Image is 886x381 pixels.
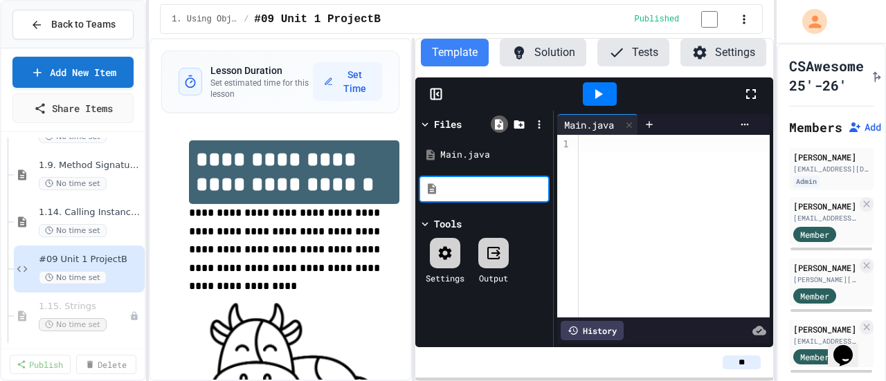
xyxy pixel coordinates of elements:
a: Delete [76,355,137,374]
h3: Lesson Duration [210,64,313,77]
span: Member [800,228,829,241]
span: #09 Unit 1 ProjectB [39,254,142,266]
div: [EMAIL_ADDRESS][DOMAIN_NAME] [793,213,857,223]
div: [EMAIL_ADDRESS][DOMAIN_NAME] [793,164,869,174]
button: Click to see fork details [869,67,883,84]
div: Settings [426,272,464,284]
div: Tools [434,216,462,231]
button: Tests [597,39,669,66]
span: / [244,14,248,25]
div: Admin [793,176,820,187]
div: Main.java [557,114,638,135]
div: [PERSON_NAME] [793,151,869,163]
span: Member [800,351,829,363]
span: Member [800,290,829,302]
button: Template [421,39,489,66]
span: No time set [39,224,107,237]
div: [PERSON_NAME] [793,261,857,274]
div: [PERSON_NAME] [793,200,857,212]
div: [PERSON_NAME] [793,323,857,335]
div: [EMAIL_ADDRESS][DOMAIN_NAME] [793,336,857,346]
div: Main.java [557,118,621,132]
button: Set Time [313,62,382,101]
button: Solution [500,39,586,66]
div: Files [434,117,462,131]
span: 1.14. Calling Instance Methods [39,207,142,219]
a: Share Items [12,93,134,123]
span: 1.9. Method Signatures [39,160,142,171]
button: Back to Teams [12,10,134,39]
h2: Members [789,118,842,137]
div: My Account [788,6,831,37]
div: Output [479,272,508,284]
input: publish toggle [685,11,734,28]
span: Published [634,14,679,25]
span: 1.15. Strings [39,301,129,313]
div: Main.java [440,148,548,162]
span: #09 Unit 1 ProjectB [254,11,380,28]
h1: CSAwesome 25'-26' [789,56,864,95]
iframe: chat widget [828,326,872,367]
p: Set estimated time for this lesson [210,77,313,100]
a: Add New Item [12,57,134,88]
div: Unpublished [129,311,139,321]
span: Back to Teams [51,17,116,32]
div: 1 [557,138,571,151]
button: Add [848,120,881,134]
span: No time set [39,318,107,331]
button: Settings [680,39,766,66]
div: Content is published and visible to students [634,10,734,28]
span: No time set [39,271,107,284]
span: No time set [39,177,107,190]
div: [PERSON_NAME][EMAIL_ADDRESS][DOMAIN_NAME] [793,275,857,285]
a: Publish [10,355,71,374]
span: 1. Using Objects and Methods [172,14,238,25]
div: History [561,321,624,340]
